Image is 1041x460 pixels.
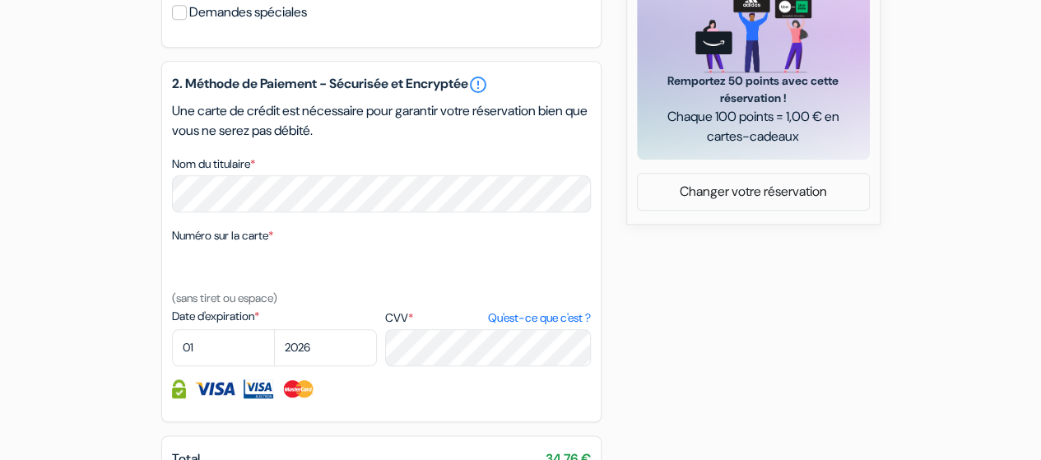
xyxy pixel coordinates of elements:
label: Nom du titulaire [172,156,255,173]
img: Visa Electron [244,379,273,398]
label: Date d'expiration [172,308,377,325]
a: Changer votre réservation [638,176,869,207]
label: Demandes spéciales [189,1,307,24]
img: Information de carte de crédit entièrement encryptée et sécurisée [172,379,186,398]
span: Remportez 50 points avec cette réservation ! [657,72,850,107]
span: Chaque 100 points = 1,00 € en cartes-cadeaux [657,107,850,146]
img: Visa [194,379,235,398]
label: Numéro sur la carte [172,227,273,244]
img: Master Card [281,379,315,398]
label: CVV [385,309,590,327]
small: (sans tiret ou espace) [172,290,277,305]
a: error_outline [468,75,488,95]
h5: 2. Méthode de Paiement - Sécurisée et Encryptée [172,75,591,95]
a: Qu'est-ce que c'est ? [487,309,590,327]
p: Une carte de crédit est nécessaire pour garantir votre réservation bien que vous ne serez pas déb... [172,101,591,141]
